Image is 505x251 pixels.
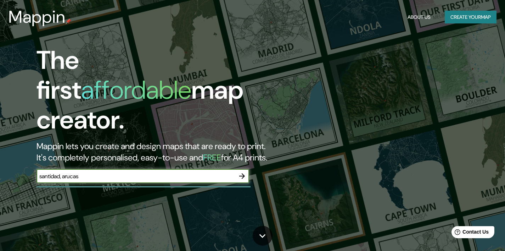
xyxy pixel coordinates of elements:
[81,73,191,107] h1: affordable
[66,18,71,24] img: mappin-pin
[9,7,66,27] h3: Mappin
[37,172,235,180] input: Choose your favourite place
[405,11,433,24] button: About Us
[37,141,289,163] h2: Mappin lets you create and design maps that are ready to print. It's completely personalised, eas...
[37,45,289,141] h1: The first map creator.
[203,152,221,163] h5: FREE
[445,11,496,24] button: Create yourmap
[442,223,497,243] iframe: Help widget launcher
